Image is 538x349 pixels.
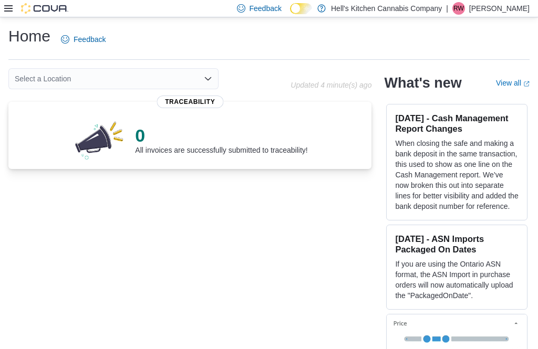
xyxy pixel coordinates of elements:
span: Traceability [157,96,223,108]
span: RW [453,2,464,15]
p: When closing the safe and making a bank deposit in the same transaction, this used to show as one... [395,138,519,211]
a: Feedback [57,29,110,50]
h1: Home [8,26,50,47]
input: Dark Mode [290,3,312,14]
p: [PERSON_NAME] [469,2,530,15]
svg: External link [523,81,530,87]
h2: What's new [384,75,461,91]
span: Feedback [250,3,282,14]
p: Updated 4 minute(s) ago [291,81,371,89]
img: 0 [73,119,127,161]
p: | [446,2,448,15]
p: If you are using the Ontario ASN format, the ASN Import in purchase orders will now automatically... [395,259,519,301]
img: Cova [21,3,68,14]
button: Open list of options [204,75,212,83]
h3: [DATE] - Cash Management Report Changes [395,113,519,134]
a: View allExternal link [496,79,530,87]
p: 0 [135,125,307,146]
h3: [DATE] - ASN Imports Packaged On Dates [395,234,519,255]
span: Feedback [74,34,106,45]
div: All invoices are successfully submitted to traceability! [135,125,307,154]
span: Dark Mode [290,14,291,15]
div: Roderic Webb [452,2,465,15]
p: Hell's Kitchen Cannabis Company [331,2,442,15]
